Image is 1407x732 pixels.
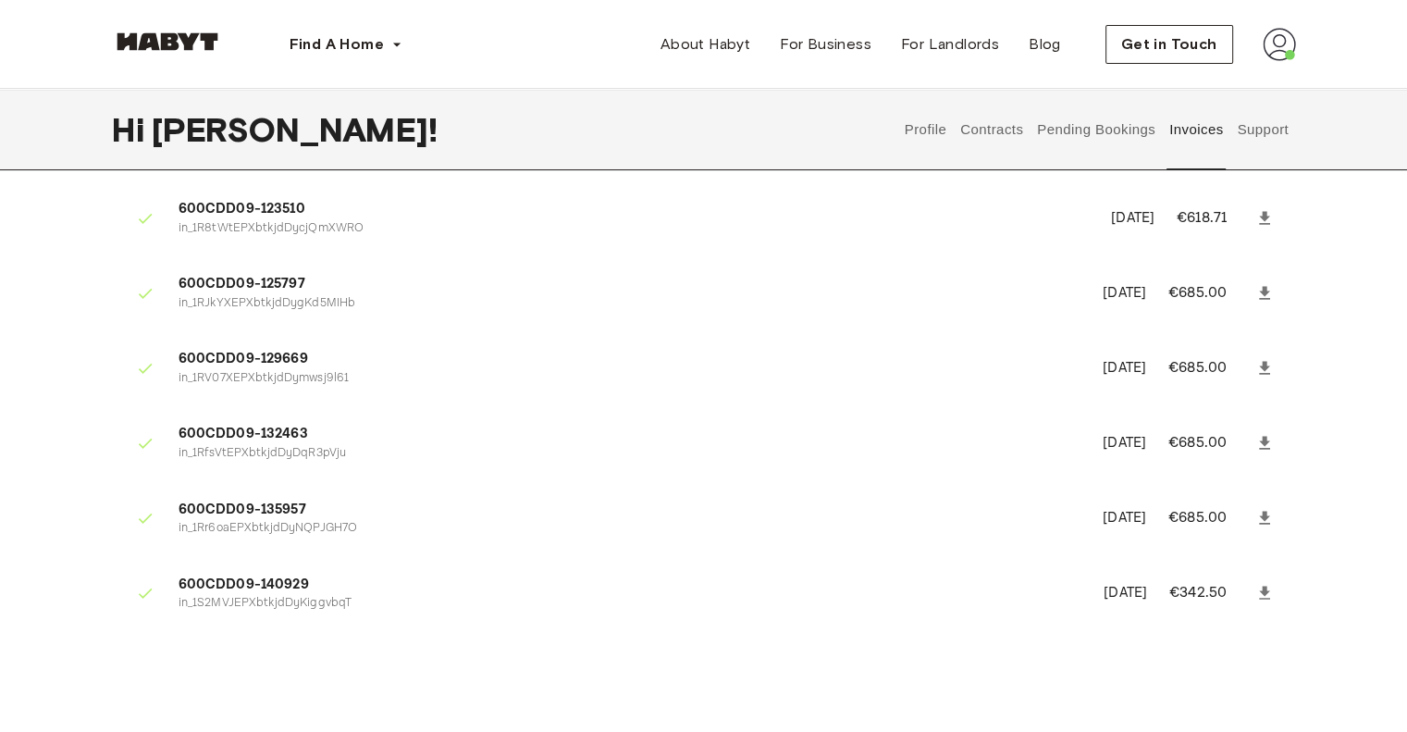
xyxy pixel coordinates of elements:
[646,26,765,63] a: About Habyt
[1169,582,1252,604] p: €342.50
[1014,26,1076,63] a: Blog
[765,26,886,63] a: For Business
[179,575,1082,596] span: 600CDD09-140929
[179,274,1081,295] span: 600CDD09-125797
[179,445,1081,463] p: in_1RfsVtEPXbtkjdDyDqR3pVju
[1105,25,1233,64] button: Get in Touch
[1168,507,1252,529] p: €685.00
[152,110,438,149] span: [PERSON_NAME] !
[179,349,1081,370] span: 600CDD09-129669
[112,32,223,51] img: Habyt
[1263,28,1296,61] img: avatar
[179,220,1090,238] p: in_1R8tWtEPXbtkjdDycjQmXWRO
[1111,208,1154,230] p: [DATE]
[179,595,1082,613] p: in_1S2MVJEPXbtkjdDyKiggvbqT
[901,33,999,56] span: For Landlords
[179,295,1081,313] p: in_1RJkYXEPXbtkjdDygKd5MIHb
[902,89,949,170] button: Profile
[1103,283,1146,304] p: [DATE]
[1029,33,1061,56] span: Blog
[1103,358,1146,379] p: [DATE]
[1166,89,1225,170] button: Invoices
[897,89,1295,170] div: user profile tabs
[1104,583,1147,604] p: [DATE]
[1177,207,1252,230] p: €618.71
[179,199,1090,220] span: 600CDD09-123510
[275,26,417,63] button: Find A Home
[660,33,750,56] span: About Habyt
[886,26,1014,63] a: For Landlords
[1103,433,1146,454] p: [DATE]
[780,33,871,56] span: For Business
[1168,357,1252,379] p: €685.00
[1035,89,1158,170] button: Pending Bookings
[179,520,1081,538] p: in_1Rr6oaEPXbtkjdDyNQPJGH7O
[179,424,1081,445] span: 600CDD09-132463
[1103,508,1146,529] p: [DATE]
[1168,432,1252,454] p: €685.00
[1121,33,1217,56] span: Get in Touch
[1168,282,1252,304] p: €685.00
[958,89,1026,170] button: Contracts
[1235,89,1291,170] button: Support
[179,370,1081,388] p: in_1RV07XEPXbtkjdDymwsj9l61
[112,110,152,149] span: Hi
[290,33,384,56] span: Find A Home
[179,500,1081,521] span: 600CDD09-135957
